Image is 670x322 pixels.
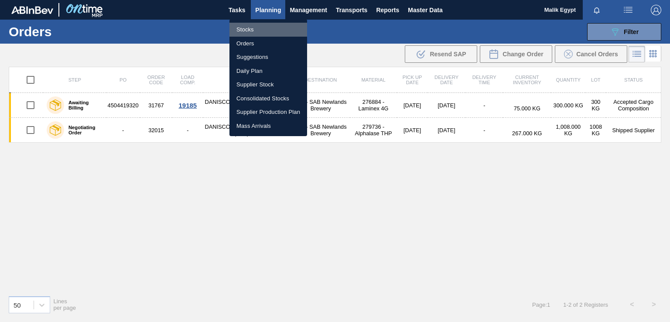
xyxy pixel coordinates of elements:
a: Stocks [229,23,307,37]
a: Consolidated Stocks [229,92,307,106]
a: Supplier Production Plan [229,105,307,119]
a: Suggestions [229,50,307,64]
a: Orders [229,37,307,51]
a: Supplier Stock [229,78,307,92]
a: Mass Arrivals [229,119,307,133]
a: Daily Plan [229,64,307,78]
